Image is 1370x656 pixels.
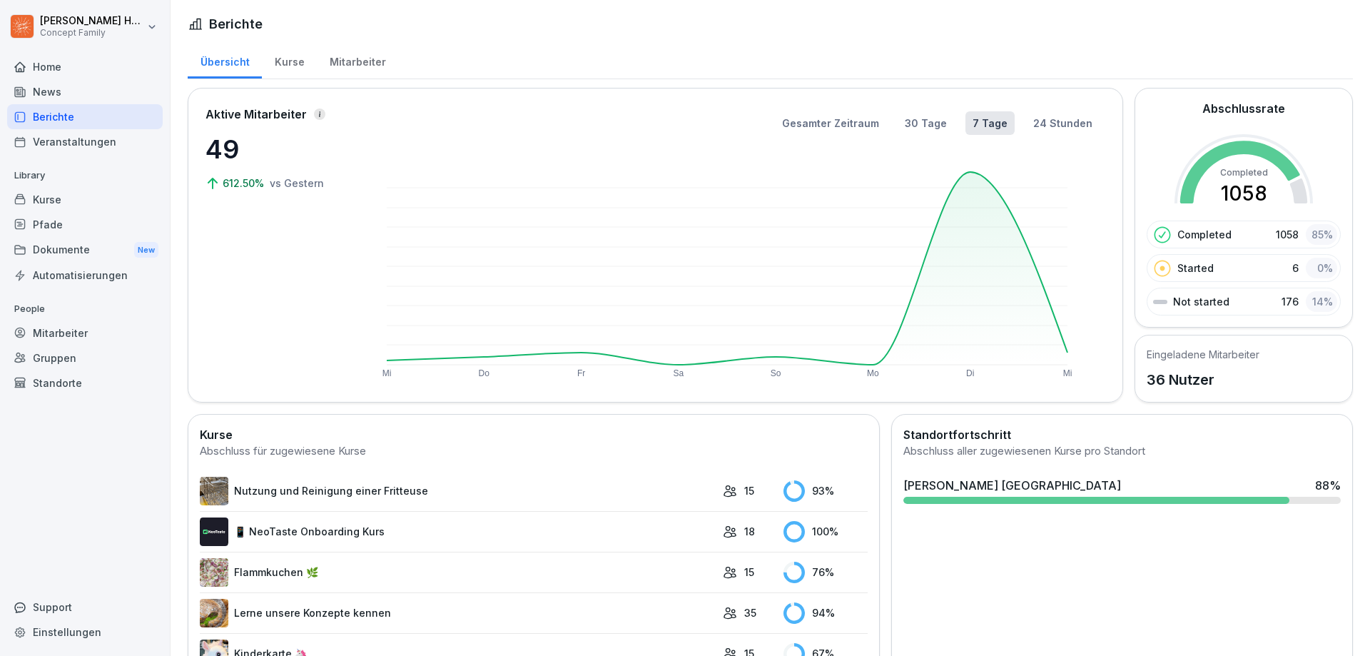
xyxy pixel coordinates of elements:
a: News [7,79,163,104]
a: Lerne unsere Konzepte kennen [200,599,716,627]
div: 100 % [783,521,868,543]
h2: Kurse [200,426,868,443]
a: Übersicht [188,42,262,79]
p: Aktive Mitarbeiter [205,106,307,123]
div: Abschluss für zugewiesene Kurse [200,443,868,460]
p: Started [1177,261,1214,276]
a: Home [7,54,163,79]
h2: Standortfortschritt [903,426,1341,443]
a: 📱 NeoTaste Onboarding Kurs [200,518,716,546]
text: Mi [382,368,392,378]
div: 85 % [1306,224,1337,245]
p: 15 [744,565,754,580]
a: DokumenteNew [7,237,163,263]
text: Sa [674,368,684,378]
a: Mitarbeiter [7,321,163,345]
img: b2msvuojt3s6egexuweix326.png [200,477,228,505]
div: 94 % [783,602,868,624]
a: Nutzung und Reinigung einer Fritteuse [200,477,716,505]
text: Mo [867,368,879,378]
p: 1058 [1276,227,1299,242]
a: [PERSON_NAME] [GEOGRAPHIC_DATA]88% [898,471,1346,510]
h5: Eingeladene Mitarbeiter [1147,347,1259,362]
div: Abschluss aller zugewiesenen Kurse pro Standort [903,443,1341,460]
div: 88 % [1315,477,1341,494]
p: 15 [744,483,754,498]
div: New [134,242,158,258]
div: Support [7,595,163,620]
a: Veranstaltungen [7,129,163,154]
a: Mitarbeiter [317,42,398,79]
p: [PERSON_NAME] Huttarsch [40,15,144,27]
a: Flammkuchen 🌿 [200,558,716,587]
text: Di [966,368,974,378]
p: 6 [1292,261,1299,276]
p: 49 [205,130,348,168]
img: jb643umo8xb48cipqni77y3i.png [200,558,228,587]
button: 30 Tage [898,111,954,135]
p: 176 [1282,294,1299,309]
button: 7 Tage [965,111,1015,135]
h2: Abschlussrate [1202,100,1285,117]
text: So [771,368,781,378]
p: Completed [1177,227,1232,242]
text: Mi [1063,368,1072,378]
a: Pfade [7,212,163,237]
a: Standorte [7,370,163,395]
text: Do [479,368,490,378]
a: Kurse [7,187,163,212]
img: wogpw1ad3b6xttwx9rgsg3h8.png [200,518,228,546]
div: 76 % [783,562,868,583]
p: Library [7,164,163,187]
div: Dokumente [7,237,163,263]
a: Gruppen [7,345,163,370]
button: 24 Stunden [1026,111,1100,135]
div: [PERSON_NAME] [GEOGRAPHIC_DATA] [903,477,1121,494]
p: 35 [744,605,756,620]
img: ssvnl9aim273pmzdbnjk7g2q.png [200,599,228,627]
p: Concept Family [40,28,144,38]
p: Not started [1173,294,1229,309]
p: 36 Nutzer [1147,369,1259,390]
p: 18 [744,524,755,539]
a: Kurse [262,42,317,79]
text: Fr [577,368,585,378]
button: Gesamter Zeitraum [775,111,886,135]
p: 612.50% [223,176,267,191]
a: Automatisierungen [7,263,163,288]
h1: Berichte [209,14,263,34]
a: Einstellungen [7,620,163,645]
div: 14 % [1306,291,1337,312]
p: People [7,298,163,321]
div: 93 % [783,480,868,502]
a: Berichte [7,104,163,129]
p: vs Gestern [270,176,324,191]
div: 0 % [1306,258,1337,278]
